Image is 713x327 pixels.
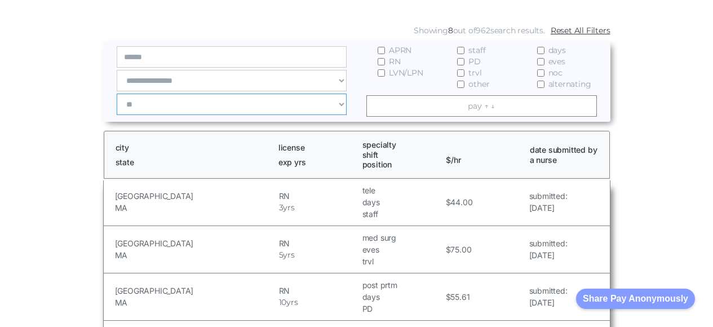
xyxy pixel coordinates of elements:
h5: days [362,291,443,303]
h1: $/hr [446,145,520,165]
h5: MA [115,297,276,308]
span: noc [548,67,563,78]
input: noc [537,69,544,77]
input: other [457,81,464,88]
h5: trvl [362,255,443,267]
h5: 55.61 [450,291,470,303]
h1: date submitted by a nurse [530,145,604,165]
span: other [468,78,489,90]
h1: exp yrs [278,157,352,167]
span: staff [468,45,485,56]
h5: [GEOGRAPHIC_DATA] [115,237,276,249]
h5: days [362,196,443,208]
h1: license [278,143,352,153]
h5: [DATE] [529,202,568,214]
h5: MA [115,202,276,214]
span: trvl [468,67,481,78]
a: Reset All Filters [551,25,610,36]
a: pay ↑ ↓ [366,95,597,117]
h5: submitted: [529,190,568,202]
span: 962 [476,25,490,36]
span: APRN [389,45,411,56]
input: staff [457,47,464,54]
h1: state [116,157,268,167]
div: Showing out of search results. [414,25,545,36]
h5: eves [362,244,443,255]
h5: 75.00 [450,244,471,255]
h1: shift [362,150,436,160]
a: submitted:[DATE] [529,190,568,214]
h5: submitted: [529,285,568,297]
h5: $ [446,244,451,255]
span: alternating [548,78,591,90]
input: eves [537,58,544,65]
button: Share Pay Anonymously [576,289,695,309]
a: submitted:[DATE] [529,237,568,261]
input: alternating [537,81,544,88]
span: LVN/LPN [389,67,423,78]
h5: $ [446,291,451,303]
h1: position [362,160,436,170]
span: PD [468,56,481,67]
h5: 3 [279,202,284,214]
input: days [537,47,544,54]
input: APRN [378,47,385,54]
h5: yrs [286,297,298,308]
h5: [DATE] [529,297,568,308]
h1: city [116,143,268,153]
h5: RN [279,190,360,202]
input: LVN/LPN [378,69,385,77]
h5: MA [115,249,276,261]
h5: yrs [283,202,294,214]
a: submitted:[DATE] [529,285,568,308]
input: RN [378,58,385,65]
span: days [548,45,566,56]
h5: [GEOGRAPHIC_DATA] [115,190,276,202]
input: trvl [457,69,464,77]
h5: submitted: [529,237,568,249]
h5: [DATE] [529,249,568,261]
span: 8 [448,25,453,36]
h5: med surg [362,232,443,244]
h5: $ [446,196,451,208]
h5: RN [279,285,360,297]
h5: yrs [283,249,294,261]
h5: [GEOGRAPHIC_DATA] [115,285,276,297]
h5: post prtm [362,279,443,291]
h1: specialty [362,140,436,150]
h5: 5 [279,249,284,261]
span: RN [389,56,401,67]
h5: tele [362,184,443,196]
h5: RN [279,237,360,249]
h5: 44.00 [450,196,472,208]
h5: 10 [279,297,287,308]
form: Email Form [103,22,610,122]
h5: PD [362,303,443,315]
input: PD [457,58,464,65]
h5: staff [362,208,443,220]
span: eves [548,56,565,67]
